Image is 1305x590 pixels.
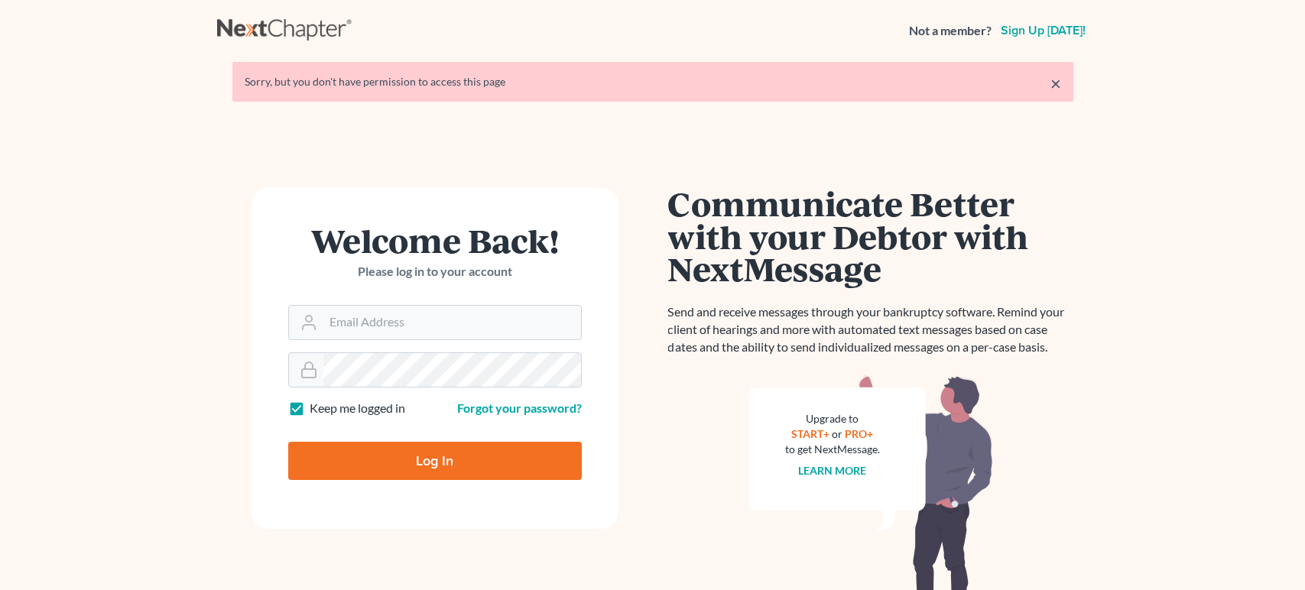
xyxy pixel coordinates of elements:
input: Email Address [323,306,581,339]
strong: Not a member? [909,22,992,40]
div: to get NextMessage. [785,442,880,457]
a: Forgot your password? [457,400,582,415]
a: Learn more [798,464,866,477]
p: Send and receive messages through your bankruptcy software. Remind your client of hearings and mo... [668,303,1073,356]
a: Sign up [DATE]! [998,24,1089,37]
h1: Welcome Back! [288,224,582,257]
a: START+ [791,427,829,440]
input: Log In [288,442,582,480]
label: Keep me logged in [310,400,405,417]
a: × [1050,74,1061,92]
div: Sorry, but you don't have permission to access this page [245,74,1061,89]
a: PRO+ [845,427,873,440]
div: Upgrade to [785,411,880,426]
span: or [832,427,842,440]
p: Please log in to your account [288,263,582,280]
h1: Communicate Better with your Debtor with NextMessage [668,187,1073,285]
